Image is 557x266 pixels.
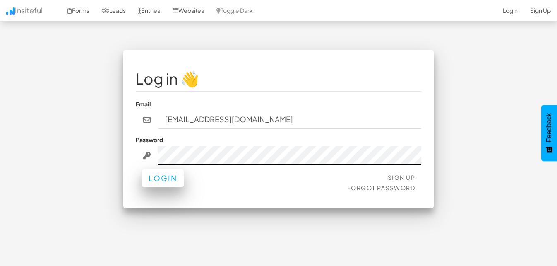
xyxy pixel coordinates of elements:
button: Feedback - Show survey [541,105,557,161]
a: Sign Up [388,174,415,181]
input: john@doe.com [158,110,422,129]
h1: Log in 👋 [136,70,421,87]
label: Password [136,135,163,144]
img: icon.png [6,7,15,15]
a: Forgot Password [347,184,415,191]
button: Login [142,169,184,187]
span: Feedback [545,113,553,142]
label: Email [136,100,151,108]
